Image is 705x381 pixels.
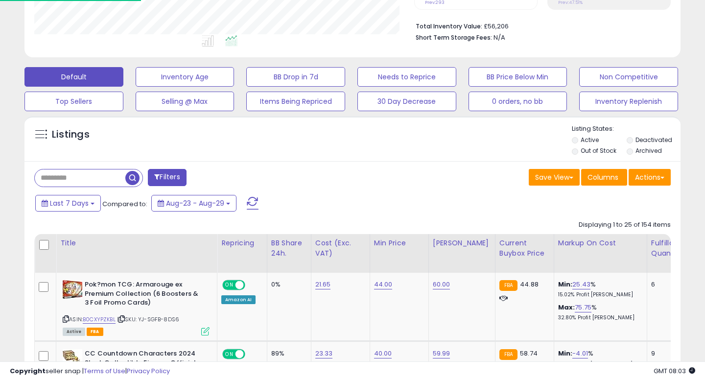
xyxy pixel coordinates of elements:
div: ASIN: [63,280,210,334]
div: Displaying 1 to 25 of 154 items [579,220,671,230]
div: Markup on Cost [558,238,643,248]
label: Deactivated [635,136,672,144]
label: Archived [635,146,662,155]
span: FBA [87,328,103,336]
b: Total Inventory Value: [416,22,482,30]
span: 58.74 [520,349,538,358]
img: 518RabRx6cL._SL40_.jpg [63,280,82,299]
button: Inventory Age [136,67,235,87]
button: Actions [629,169,671,186]
span: Compared to: [102,199,147,209]
button: Aug-23 - Aug-29 [151,195,236,212]
a: 75.75 [575,303,591,312]
button: 30 Day Decrease [357,92,456,111]
th: The percentage added to the cost of goods (COGS) that forms the calculator for Min & Max prices. [554,234,647,273]
div: Title [60,238,213,248]
b: Pok?mon TCG: Armarouge ex Premium Collection (6 Boosters & 3 Foil Promo Cards) [85,280,204,310]
div: % [558,280,639,298]
div: 89% [271,349,304,358]
span: OFF [244,281,259,289]
div: 6 [651,280,681,289]
a: 59.99 [433,349,450,358]
a: 44.00 [374,280,393,289]
p: Listing States: [572,124,681,134]
a: 40.00 [374,349,392,358]
a: Privacy Policy [127,366,170,376]
b: Min: [558,349,573,358]
h5: Listings [52,128,90,142]
a: B0CXYPZKBL [83,315,116,324]
div: 0% [271,280,304,289]
div: Cost (Exc. VAT) [315,238,366,259]
a: Terms of Use [84,366,125,376]
b: Min: [558,280,573,289]
b: Short Term Storage Fees: [416,33,492,42]
small: FBA [499,280,517,291]
span: 2025-09-6 08:03 GMT [654,366,695,376]
div: Amazon AI [221,295,256,304]
div: [PERSON_NAME] [433,238,491,248]
div: Repricing [221,238,263,248]
label: Active [581,136,599,144]
span: Last 7 Days [50,198,89,208]
div: % [558,303,639,321]
button: Non Competitive [579,67,678,87]
button: Top Sellers [24,92,123,111]
button: Items Being Repriced [246,92,345,111]
button: Default [24,67,123,87]
a: 60.00 [433,280,450,289]
b: Max: [558,303,575,312]
button: BB Drop in 7d [246,67,345,87]
button: Selling @ Max [136,92,235,111]
button: 0 orders, no bb [469,92,567,111]
p: 32.80% Profit [PERSON_NAME] [558,314,639,321]
div: Current Buybox Price [499,238,550,259]
span: N/A [493,33,505,42]
div: BB Share 24h. [271,238,307,259]
div: 9 [651,349,681,358]
strong: Copyright [10,366,46,376]
div: % [558,349,639,367]
span: | SKU: YJ-SGFB-8DS6 [117,315,179,323]
button: Columns [581,169,627,186]
a: 23.33 [315,349,333,358]
a: 21.65 [315,280,331,289]
span: Aug-23 - Aug-29 [166,198,224,208]
button: BB Price Below Min [469,67,567,87]
p: 15.02% Profit [PERSON_NAME] [558,291,639,298]
small: FBA [499,349,517,360]
button: Filters [148,169,186,186]
span: All listings currently available for purchase on Amazon [63,328,85,336]
a: -4.01 [572,349,588,358]
a: 25.43 [572,280,590,289]
button: Inventory Replenish [579,92,678,111]
img: 517yXB5-vFL._SL40_.jpg [63,349,82,369]
span: 44.88 [520,280,539,289]
div: Min Price [374,238,424,248]
button: Needs to Reprice [357,67,456,87]
button: Last 7 Days [35,195,101,212]
div: seller snap | | [10,367,170,376]
button: Save View [529,169,580,186]
div: Fulfillable Quantity [651,238,685,259]
span: ON [223,350,235,358]
span: ON [223,281,235,289]
li: £56,206 [416,20,663,31]
span: Columns [587,172,618,182]
label: Out of Stock [581,146,616,155]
